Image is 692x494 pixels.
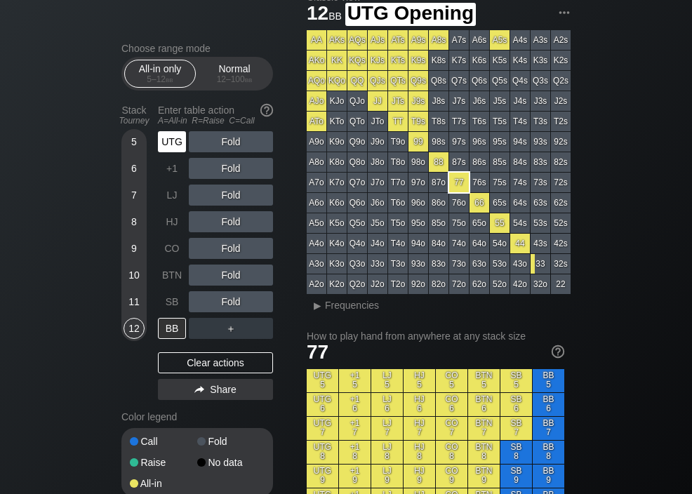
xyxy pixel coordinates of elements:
[388,193,408,213] div: T6o
[490,71,510,91] div: Q5s
[408,112,428,131] div: T9s
[551,132,571,152] div: 92s
[130,436,197,446] div: Call
[490,152,510,172] div: 85s
[327,51,347,70] div: KK
[429,254,448,274] div: 83o
[531,193,550,213] div: 63s
[490,274,510,294] div: 52o
[197,458,265,467] div: No data
[388,274,408,294] div: T2o
[429,112,448,131] div: T8s
[429,51,448,70] div: K8s
[158,318,186,339] div: BB
[490,254,510,274] div: 53o
[429,274,448,294] div: 82o
[347,71,367,91] div: QQ
[436,393,467,416] div: CO 6
[124,131,145,152] div: 5
[327,152,347,172] div: K8o
[429,173,448,192] div: 87o
[189,185,273,206] div: Fold
[429,132,448,152] div: 98s
[404,465,435,488] div: HJ 9
[551,30,571,50] div: A2s
[468,441,500,464] div: BTN 8
[158,158,186,179] div: +1
[510,132,530,152] div: 94s
[327,274,347,294] div: K2o
[470,193,489,213] div: 66
[551,152,571,172] div: 82s
[130,458,197,467] div: Raise
[408,193,428,213] div: 96o
[510,51,530,70] div: K4s
[124,238,145,259] div: 9
[158,352,273,373] div: Clear actions
[339,393,371,416] div: +1 6
[449,30,469,50] div: A7s
[533,441,564,464] div: BB 8
[307,393,338,416] div: UTG 6
[158,211,186,232] div: HJ
[158,116,273,126] div: A=All-in R=Raise C=Call
[347,274,367,294] div: Q2o
[408,91,428,111] div: J9s
[470,234,489,253] div: 64o
[500,417,532,440] div: SB 7
[449,274,469,294] div: 72o
[408,173,428,192] div: 97o
[404,441,435,464] div: HJ 8
[307,331,564,342] h2: How to play hand from anywhere at any stack size
[131,74,189,84] div: 5 – 12
[449,193,469,213] div: 76o
[158,265,186,286] div: BTN
[327,193,347,213] div: K6o
[307,30,326,50] div: AA
[388,71,408,91] div: QTs
[551,112,571,131] div: T2s
[116,99,152,131] div: Stack
[551,173,571,192] div: 72s
[158,99,273,131] div: Enter table action
[245,74,253,84] span: bb
[307,51,326,70] div: AKo
[436,417,467,440] div: CO 7
[551,234,571,253] div: 42s
[347,213,367,233] div: Q5o
[158,238,186,259] div: CO
[368,112,387,131] div: JTo
[368,91,387,111] div: JJ
[531,254,550,274] div: 33
[404,393,435,416] div: HJ 6
[347,193,367,213] div: Q6o
[327,71,347,91] div: KQo
[205,74,264,84] div: 12 – 100
[130,479,197,488] div: All-in
[307,91,326,111] div: AJo
[470,51,489,70] div: K6s
[408,152,428,172] div: 98o
[510,234,530,253] div: 44
[429,30,448,50] div: A8s
[368,213,387,233] div: J5o
[510,30,530,50] div: A4s
[408,274,428,294] div: 92o
[388,213,408,233] div: T5o
[327,30,347,50] div: AKs
[121,43,273,54] h2: Choose range mode
[468,369,500,392] div: BTN 5
[189,131,273,152] div: Fold
[510,91,530,111] div: J4s
[449,152,469,172] div: 87s
[388,132,408,152] div: T9o
[490,112,510,131] div: T5s
[490,51,510,70] div: K5s
[470,173,489,192] div: 76s
[388,51,408,70] div: KTs
[368,30,387,50] div: AJs
[510,152,530,172] div: 84s
[308,297,326,314] div: ▸
[347,173,367,192] div: Q7o
[388,254,408,274] div: T3o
